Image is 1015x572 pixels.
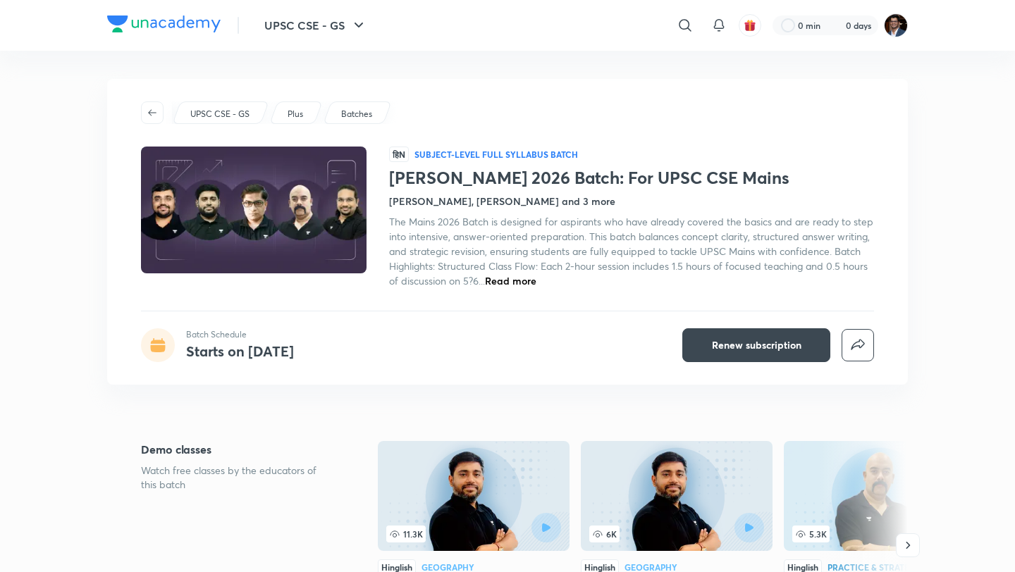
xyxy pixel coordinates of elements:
h4: [PERSON_NAME], [PERSON_NAME] and 3 more [389,194,615,209]
h1: [PERSON_NAME] 2026 Batch: For UPSC CSE Mains [389,168,874,188]
span: हिN [389,147,409,162]
p: Batches [341,108,372,120]
button: Renew subscription [682,328,830,362]
img: Thumbnail [139,145,369,275]
span: 5.3K [792,526,830,542]
a: Company Logo [107,15,221,36]
span: 11.3K [386,526,426,542]
a: Plus [285,108,306,120]
span: Read more [485,274,536,287]
button: UPSC CSE - GS [256,11,376,39]
p: UPSC CSE - GS [190,108,250,120]
img: streak [829,18,843,32]
span: 6K [589,526,620,542]
img: Amber Nigam [884,13,908,37]
div: Geography [422,563,474,571]
span: The Mains 2026 Batch is designed for aspirants who have already covered the basics and are ready ... [389,215,873,287]
a: Batches [339,108,375,120]
p: Batch Schedule [186,328,294,341]
a: UPSC CSE - GS [188,108,252,120]
button: avatar [739,14,761,37]
img: avatar [744,19,756,32]
h4: Starts on [DATE] [186,342,294,361]
span: Renew subscription [712,338,801,352]
p: Plus [288,108,303,120]
p: Watch free classes by the educators of this batch [141,464,333,492]
img: Company Logo [107,15,221,32]
div: Geography [625,563,677,571]
h5: Demo classes [141,441,333,458]
p: Subject-level full syllabus Batch [414,149,578,160]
